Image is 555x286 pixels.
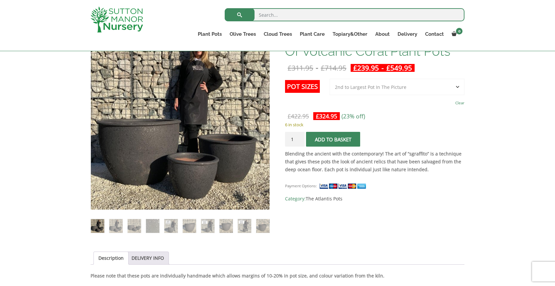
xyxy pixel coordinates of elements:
[285,31,464,58] h1: The Tam Coc Atlantis Shades Of Volcanic Coral Plant Pots
[288,63,292,72] span: £
[296,30,329,39] a: Plant Care
[341,112,365,120] span: (23% off)
[285,183,317,188] small: Payment Options:
[456,28,462,34] span: 0
[421,30,448,39] a: Contact
[394,30,421,39] a: Delivery
[353,63,357,72] span: £
[288,112,291,120] span: £
[128,219,141,233] img: The Tam Coc Atlantis Shades Of Volcanic Coral Plant Pots - Image 3
[260,30,296,39] a: Cloud Trees
[306,195,342,202] a: The Atlantis Pots
[146,219,159,233] img: The Tam Coc Atlantis Shades Of Volcanic Coral Plant Pots - Image 4
[386,63,412,72] bdi: 549.95
[194,30,226,39] a: Plant Pots
[319,183,368,190] img: payment supported
[164,219,178,233] img: The Tam Coc Atlantis Shades Of Volcanic Coral Plant Pots - Image 5
[288,63,313,72] bdi: 311.95
[321,63,325,72] span: £
[285,195,464,203] span: Category:
[219,219,233,233] img: The Tam Coc Atlantis Shades Of Volcanic Coral Plant Pots - Image 8
[386,63,390,72] span: £
[183,219,196,233] img: The Tam Coc Atlantis Shades Of Volcanic Coral Plant Pots - Image 6
[285,132,305,147] input: Product quantity
[226,30,260,39] a: Olive Trees
[288,112,309,120] bdi: 422.95
[225,8,464,21] input: Search...
[448,30,464,39] a: 0
[109,219,123,233] img: The Tam Coc Atlantis Shades Of Volcanic Coral Plant Pots - Image 2
[285,80,320,93] label: Pot Sizes
[91,273,384,279] strong: Please note that these pots are individually handmade which allows margins of 10-20% in pot size,...
[455,98,464,108] a: Clear options
[91,7,143,32] img: logo
[238,219,251,233] img: The Tam Coc Atlantis Shades Of Volcanic Coral Plant Pots - Image 9
[132,252,164,264] a: DELIVERY INFO
[306,132,360,147] button: Add to basket
[285,64,349,72] del: -
[321,63,346,72] bdi: 714.95
[353,63,379,72] bdi: 239.95
[316,112,337,120] bdi: 324.95
[371,30,394,39] a: About
[98,252,124,264] a: Description
[351,64,415,72] ins: -
[285,121,464,129] p: 6 in stock
[91,219,104,233] img: The Tam Coc Atlantis Shades Of Volcanic Coral Plant Pots
[316,112,319,120] span: £
[201,219,215,233] img: The Tam Coc Atlantis Shades Of Volcanic Coral Plant Pots - Image 7
[256,219,270,233] img: The Tam Coc Atlantis Shades Of Volcanic Coral Plant Pots - Image 10
[285,151,462,173] strong: Blending the ancient with the contemporary! The art of “sgraffito” is a technique that gives thes...
[329,30,371,39] a: Topiary&Other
